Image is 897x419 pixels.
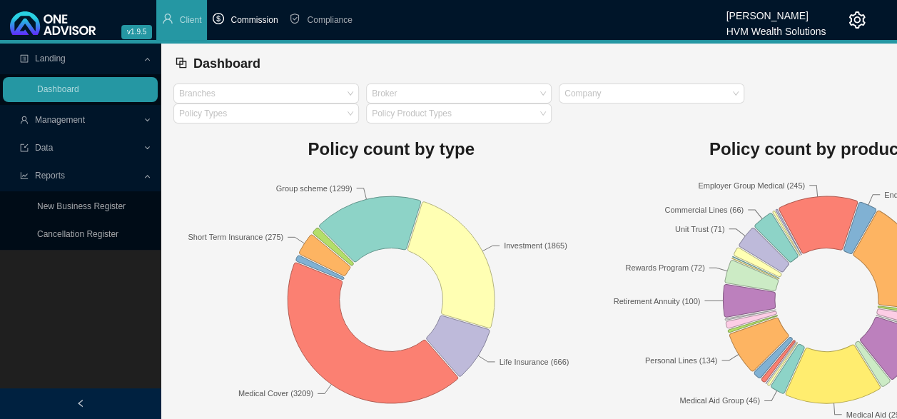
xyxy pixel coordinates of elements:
span: user [162,13,173,24]
span: user [20,116,29,124]
text: Group scheme (1299) [276,184,353,193]
div: HVM Wealth Solutions [726,19,826,35]
a: New Business Register [37,201,126,211]
text: Rewards Program (72) [626,263,705,272]
span: dollar [213,13,224,24]
text: Medical Cover (3209) [238,390,313,398]
img: 2df55531c6924b55f21c4cf5d4484680-logo-light.svg [10,11,96,35]
a: Dashboard [37,84,79,94]
span: setting [848,11,866,29]
span: Management [35,115,85,125]
text: Employer Group Medical (245) [698,181,805,190]
h1: Policy count by type [173,135,609,163]
text: Medical Aid Group (46) [680,396,761,405]
text: Retirement Annuity (100) [614,297,701,306]
text: Investment (1865) [504,241,567,250]
div: [PERSON_NAME] [726,4,826,19]
text: Life Insurance (666) [500,358,569,366]
span: Landing [35,54,66,64]
text: Commercial Lines (66) [665,206,744,214]
span: Dashboard [193,56,260,71]
span: block [175,56,188,69]
span: Compliance [307,15,352,25]
text: Unit Trust (71) [675,225,725,233]
span: Data [35,143,53,153]
text: Short Term Insurance (275) [188,233,283,241]
span: profile [20,54,29,63]
a: Cancellation Register [37,229,118,239]
span: v1.9.5 [121,25,152,39]
span: import [20,143,29,152]
span: left [76,399,85,408]
span: Reports [35,171,65,181]
span: safety [289,13,300,24]
text: Personal Lines (134) [645,356,718,365]
span: Commission [230,15,278,25]
span: line-chart [20,171,29,180]
span: Client [180,15,202,25]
